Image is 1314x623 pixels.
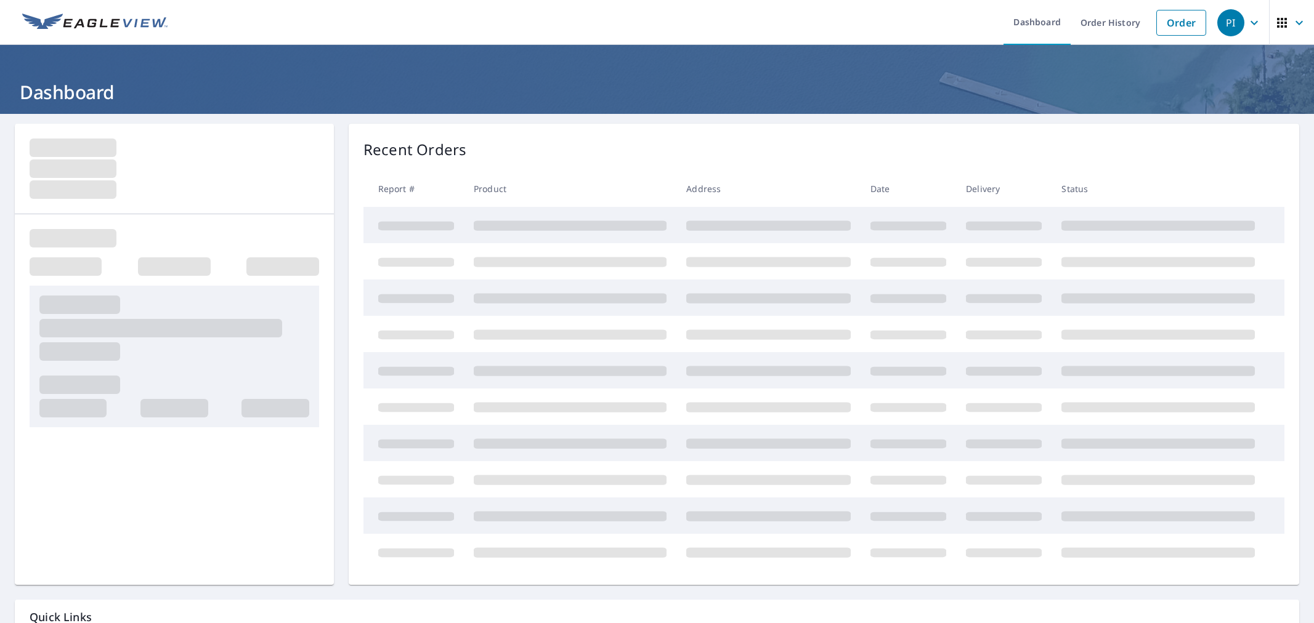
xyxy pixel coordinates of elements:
[676,171,861,207] th: Address
[363,171,464,207] th: Report #
[464,171,676,207] th: Product
[1217,9,1244,36] div: PI
[1156,10,1206,36] a: Order
[22,14,168,32] img: EV Logo
[861,171,956,207] th: Date
[1052,171,1265,207] th: Status
[15,79,1299,105] h1: Dashboard
[956,171,1052,207] th: Delivery
[363,139,467,161] p: Recent Orders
